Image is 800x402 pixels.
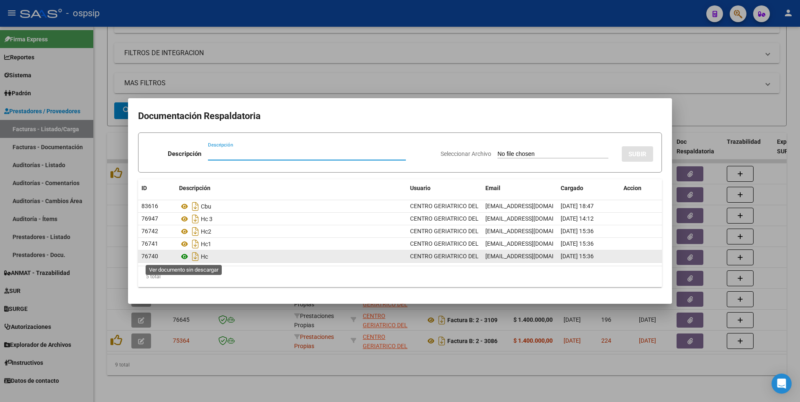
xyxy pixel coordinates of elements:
i: Descargar documento [190,200,201,213]
span: CENTRO GERIATRICO DEL OESTE SOCIEDAD ANONIMA - [410,240,557,247]
span: CENTRO GERIATRICO DEL OESTE SOCIEDAD ANONIMA - [410,253,557,260]
span: Descripción [179,185,210,191]
i: Descargar documento [190,225,201,238]
span: Email [485,185,500,191]
datatable-header-cell: Descripción [176,179,407,197]
datatable-header-cell: ID [138,179,176,197]
h2: Documentación Respaldatoria [138,108,662,124]
i: Descargar documento [190,212,201,226]
span: CENTRO GERIATRICO DEL OESTE SOCIEDAD ANONIMA - [410,215,557,222]
div: Hc 3 [179,212,403,226]
span: 83616 [141,203,158,209]
span: CENTRO GERIATRICO DEL OESTE SOCIEDAD ANONIMA - [410,228,557,234]
datatable-header-cell: Email [482,179,557,197]
span: SUBIR [628,150,646,158]
div: Hc1 [179,237,403,251]
span: Usuario [410,185,431,191]
span: 76740 [141,253,158,260]
div: Open Intercom Messenger [772,374,792,394]
span: Cargado [561,185,583,191]
span: [EMAIL_ADDRESS][DOMAIN_NAME] [485,203,578,209]
span: [DATE] 15:36 [561,253,594,260]
span: CENTRO GERIATRICO DEL OESTE SOCIEDAD ANONIMA - [410,203,557,209]
span: Accion [623,185,641,191]
span: [DATE] 15:36 [561,228,594,234]
span: Seleccionar Archivo [441,150,491,157]
span: 76742 [141,228,158,234]
span: [EMAIL_ADDRESS][DOMAIN_NAME] [485,253,578,260]
span: 76947 [141,215,158,222]
span: [EMAIL_ADDRESS][DOMAIN_NAME] [485,215,578,222]
div: Hc2 [179,225,403,238]
span: ID [141,185,147,191]
i: Descargar documento [190,237,201,251]
p: Descripción [168,149,201,159]
i: Descargar documento [190,250,201,263]
span: [DATE] 18:47 [561,203,594,209]
div: Cbu [179,200,403,213]
div: 5 total [138,266,662,287]
span: [DATE] 15:36 [561,240,594,247]
div: Hc [179,250,403,263]
span: 76741 [141,240,158,247]
button: SUBIR [622,146,653,162]
span: [EMAIL_ADDRESS][DOMAIN_NAME] [485,228,578,234]
span: [DATE] 14:12 [561,215,594,222]
datatable-header-cell: Usuario [407,179,482,197]
span: [EMAIL_ADDRESS][DOMAIN_NAME] [485,240,578,247]
datatable-header-cell: Accion [620,179,662,197]
datatable-header-cell: Cargado [557,179,620,197]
